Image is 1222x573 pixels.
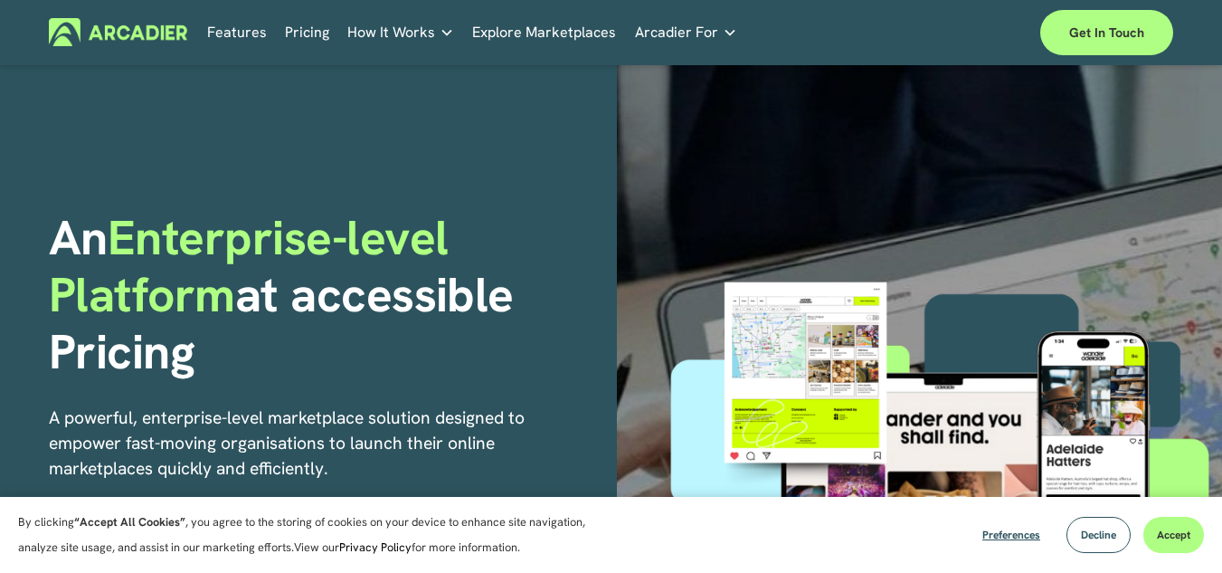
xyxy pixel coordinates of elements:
[74,514,185,530] strong: “Accept All Cookies”
[472,18,616,46] a: Explore Marketplaces
[49,18,187,46] img: Arcadier
[969,517,1054,553] button: Preferences
[49,206,460,326] span: Enterprise-level Platform
[18,510,606,560] p: By clicking , you agree to the storing of cookies on your device to enhance site navigation, anal...
[207,18,267,46] a: Features
[982,528,1040,542] span: Preferences
[49,210,604,381] h1: An at accessible Pricing
[1040,10,1173,55] a: Get in touch
[635,20,718,45] span: Arcadier For
[339,540,412,555] a: Privacy Policy
[347,20,435,45] span: How It Works
[1081,528,1116,542] span: Decline
[1066,517,1131,553] button: Decline
[1157,528,1190,542] span: Accept
[635,18,737,46] a: menú desplegable de carpetas
[347,18,454,46] a: menú desplegable de carpetas
[285,18,329,46] a: Pricing
[1143,517,1204,553] button: Accept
